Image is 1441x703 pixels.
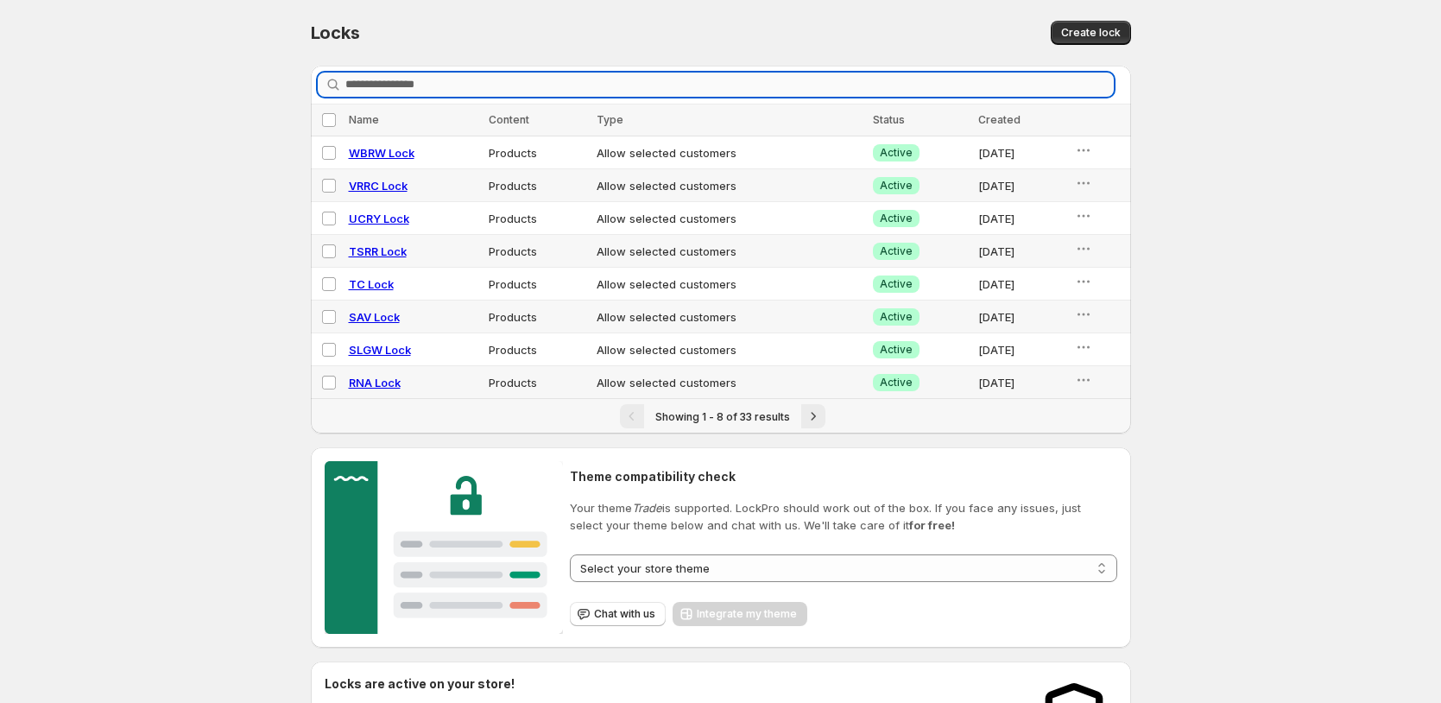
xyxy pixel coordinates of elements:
span: Create lock [1061,26,1121,40]
nav: Pagination [311,398,1131,434]
a: WBRW Lock [349,146,414,160]
td: Allow selected customers [591,202,869,235]
span: Type [597,113,623,126]
td: Products [483,301,591,333]
td: Products [483,202,591,235]
strong: for free! [909,518,955,532]
span: Active [880,244,913,258]
button: Chat with us [570,602,666,626]
td: Products [483,235,591,268]
td: Allow selected customers [591,366,869,399]
td: [DATE] [973,169,1070,202]
img: Customer support [325,461,564,634]
span: Active [880,376,913,389]
span: Name [349,113,379,126]
td: Allow selected customers [591,136,869,169]
td: [DATE] [973,333,1070,366]
td: Allow selected customers [591,268,869,301]
td: [DATE] [973,202,1070,235]
button: Next [801,404,825,428]
h2: Locks are active on your store! [325,675,778,693]
a: TSRR Lock [349,244,407,258]
td: [DATE] [973,235,1070,268]
td: Products [483,366,591,399]
a: TC Lock [349,277,394,291]
span: Active [880,310,913,324]
a: UCRY Lock [349,212,409,225]
a: RNA Lock [349,376,401,389]
a: VRRC Lock [349,179,408,193]
td: [DATE] [973,301,1070,333]
span: Showing 1 - 8 of 33 results [655,410,790,423]
span: Content [489,113,529,126]
td: [DATE] [973,268,1070,301]
a: SLGW Lock [349,343,411,357]
td: [DATE] [973,366,1070,399]
span: Created [978,113,1021,126]
td: Products [483,268,591,301]
td: Allow selected customers [591,235,869,268]
h2: Theme compatibility check [570,468,1116,485]
td: Products [483,169,591,202]
td: Allow selected customers [591,169,869,202]
td: Products [483,333,591,366]
a: SAV Lock [349,310,400,324]
span: Active [880,277,913,291]
span: Active [880,146,913,160]
span: Locks [311,22,360,43]
td: [DATE] [973,136,1070,169]
td: Allow selected customers [591,333,869,366]
span: Chat with us [594,607,655,621]
p: Your theme is supported. LockPro should work out of the box. If you face any issues, just select ... [570,499,1116,534]
span: Active [880,343,913,357]
td: Products [483,136,591,169]
td: Allow selected customers [591,301,869,333]
em: Trade [632,501,662,515]
span: Status [873,113,905,126]
button: Create lock [1051,21,1131,45]
span: Active [880,179,913,193]
span: Active [880,212,913,225]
